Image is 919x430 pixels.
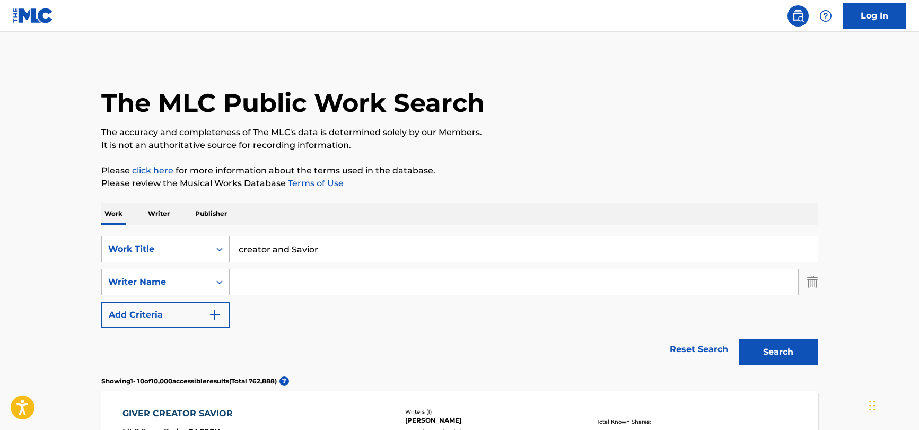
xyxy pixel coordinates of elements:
div: Drag [869,390,876,422]
a: Public Search [787,5,809,27]
a: Log In [843,3,906,29]
img: Delete Criterion [807,269,818,295]
a: Reset Search [664,338,733,361]
iframe: Chat Widget [866,379,919,430]
p: The accuracy and completeness of The MLC's data is determined solely by our Members. [101,126,818,139]
img: 9d2ae6d4665cec9f34b9.svg [208,309,221,321]
span: ? [279,376,289,386]
form: Search Form [101,236,818,371]
img: MLC Logo [13,8,54,23]
p: Showing 1 - 10 of 10,000 accessible results (Total 762,888 ) [101,376,277,386]
p: Writer [145,203,173,225]
p: Please for more information about the terms used in the database. [101,164,818,177]
div: GIVER CREATOR SAVIOR [122,407,238,420]
h1: The MLC Public Work Search [101,87,485,119]
a: Terms of Use [286,178,344,188]
img: search [792,10,804,22]
div: Writers ( 1 ) [405,408,565,416]
p: Total Known Shares: [597,418,653,426]
div: Writer Name [108,276,204,288]
p: Please review the Musical Works Database [101,177,818,190]
a: click here [132,165,173,175]
p: Publisher [192,203,230,225]
div: [PERSON_NAME] [405,416,565,425]
img: help [819,10,832,22]
button: Add Criteria [101,302,230,328]
p: Work [101,203,126,225]
button: Search [739,339,818,365]
div: Work Title [108,243,204,256]
div: Help [815,5,836,27]
p: It is not an authoritative source for recording information. [101,139,818,152]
